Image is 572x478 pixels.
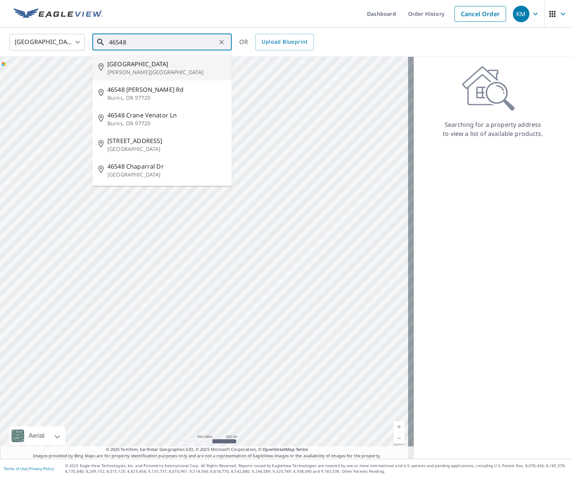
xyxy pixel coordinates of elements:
[29,466,54,471] a: Privacy Policy
[107,171,226,178] p: [GEOGRAPHIC_DATA]
[107,94,226,102] p: Burns, OR 97720
[107,162,226,171] span: 46548 Chaparral Dr
[14,8,102,20] img: EV Logo
[442,120,543,138] p: Searching for a property address to view a list of available products.
[216,37,227,47] button: Clear
[262,37,307,47] span: Upload Blueprint
[239,34,314,50] div: OR
[393,421,405,432] a: Current Level 5, Zoom In
[454,6,506,22] a: Cancel Order
[26,426,47,445] div: Aerial
[263,446,294,452] a: OpenStreetMap
[393,432,405,444] a: Current Level 5, Zoom Out
[4,466,54,471] p: |
[107,85,226,94] span: 46548 [PERSON_NAME] Rd
[65,463,568,474] p: © 2025 Eagle View Technologies, Inc. and Pictometry International Corp. All Rights Reserved. Repo...
[107,59,226,69] span: [GEOGRAPHIC_DATA]
[109,32,216,53] input: Search by address or latitude-longitude
[255,34,314,50] a: Upload Blueprint
[107,120,226,127] p: Burns, OR 97720
[106,446,308,453] span: © 2025 TomTom, Earthstar Geographics SIO, © 2025 Microsoft Corporation, ©
[513,6,529,22] div: KM
[107,69,226,76] p: [PERSON_NAME][GEOGRAPHIC_DATA]
[9,32,85,53] div: [GEOGRAPHIC_DATA]
[296,446,308,452] a: Terms
[107,145,226,153] p: [GEOGRAPHIC_DATA]
[4,466,27,471] a: Terms of Use
[9,426,65,445] div: Aerial
[107,136,226,145] span: [STREET_ADDRESS]
[107,111,226,120] span: 46548 Crane Venator Ln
